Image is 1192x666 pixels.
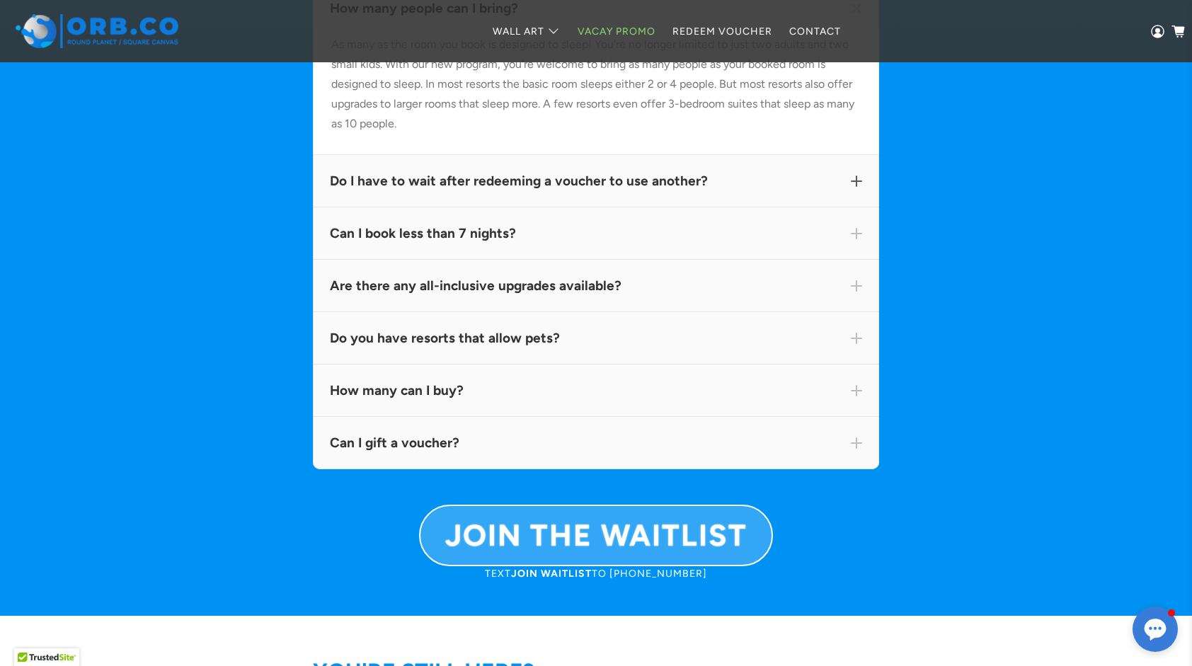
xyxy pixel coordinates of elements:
strong: JOIN WAITLIST [511,568,592,580]
div: Do you have resorts that allow pets? [330,329,862,348]
span: TEXT TO [PHONE_NUMBER] [485,568,707,580]
b: JOIN THE WAITLIST [445,517,747,553]
a: Wall Art [484,13,569,50]
div: How many can I buy? [330,381,862,400]
div: Can I gift a voucher? [330,434,862,452]
div: Do I have to wait after redeeming a voucher to use another? [313,155,879,207]
button: Open chat window [1133,607,1178,652]
a: TEXTJOIN WAITLISTTO [PHONE_NUMBER] [485,566,707,580]
a: Contact [781,13,849,50]
a: JOIN THE WAITLIST [419,505,773,566]
div: How many can I buy? [313,364,879,417]
div: Can I book less than 7 nights? [313,207,879,260]
a: Vacay Promo [569,13,664,50]
div: Can I book less than 7 nights? [330,224,862,243]
div: Are there any all-inclusive upgrades available? [330,277,862,295]
div: Are there any all-inclusive upgrades available? [313,260,879,312]
a: Redeem Voucher [664,13,781,50]
div: Do you have resorts that allow pets? [313,312,879,364]
div: As many as the room you book is designed to sleep! You're no longer limited to just two adults an... [331,35,861,134]
div: Do I have to wait after redeeming a voucher to use another? [330,172,862,190]
div: Can I gift a voucher? [313,417,879,469]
